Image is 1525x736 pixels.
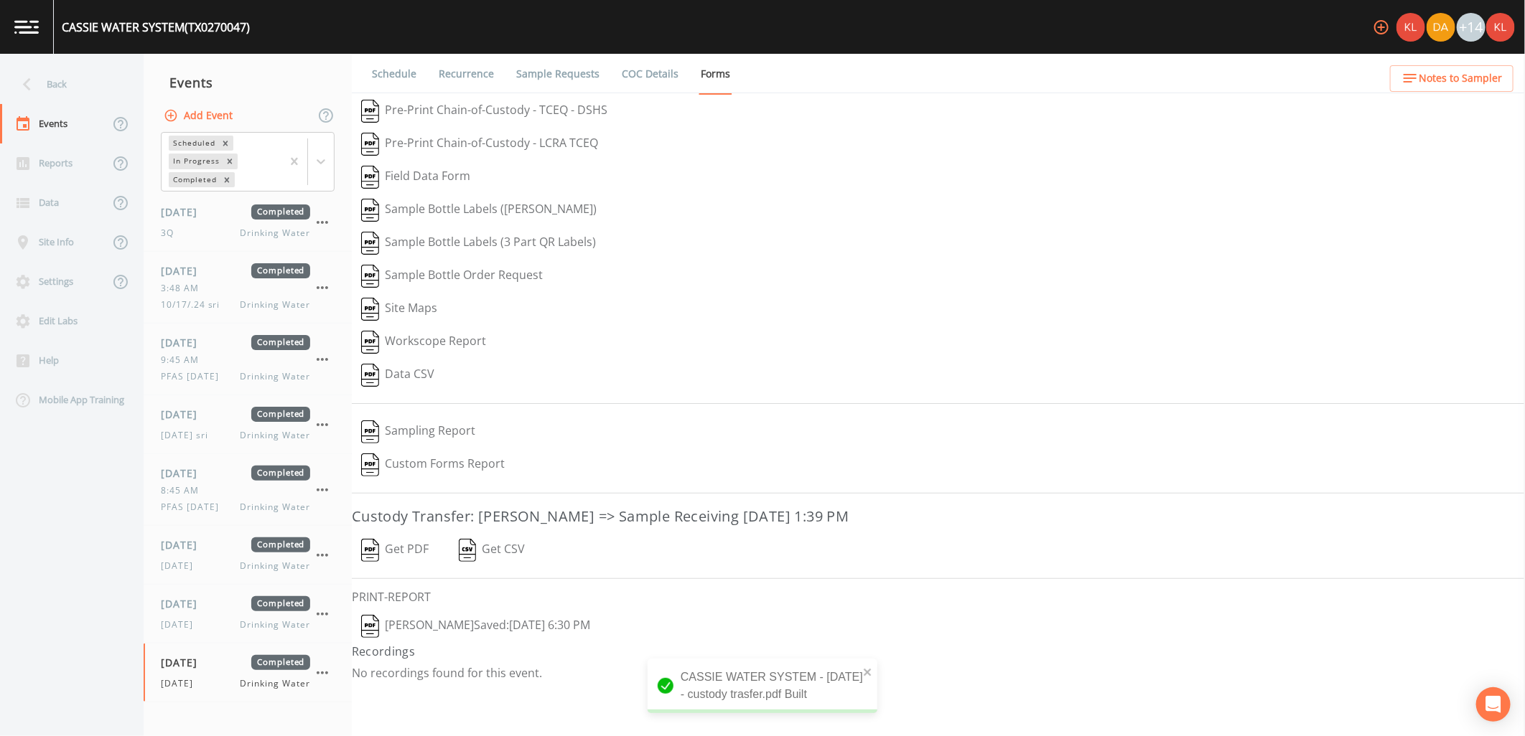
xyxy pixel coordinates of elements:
img: svg%3e [361,615,379,638]
a: [DATE]Completed[DATE]Drinking Water [144,585,352,643]
button: Site Maps [352,293,447,326]
a: Forms [699,54,732,95]
div: David Weber [1426,13,1456,42]
a: [DATE]Completed9:45 AMPFAS [DATE]Drinking Water [144,324,352,395]
p: No recordings found for this event. [352,666,1525,680]
button: Workscope Report [352,326,495,359]
img: svg%3e [361,453,379,476]
span: Completed [251,596,310,611]
a: [DATE]Completed8:45 AMPFAS [DATE]Drinking Water [144,454,352,526]
a: [DATE]Completed[DATE]Drinking Water [144,526,352,585]
button: Sample Bottle Labels (3 Part QR Labels) [352,227,605,260]
span: Completed [251,466,310,481]
h4: Recordings [352,643,1525,660]
img: svg%3e [361,298,379,321]
img: svg%3e [361,166,379,189]
a: [DATE]Completed3QDrinking Water [144,193,352,252]
span: Completed [251,204,310,220]
a: Schedule [370,54,419,94]
button: Sample Bottle Order Request [352,260,552,293]
h6: PRINT-REPORT [352,590,1525,604]
span: Notes to Sampler [1419,70,1502,88]
a: Sample Requests [514,54,602,94]
span: [DATE] [161,204,207,220]
a: [DATE]Completed[DATE] sriDrinking Water [144,395,352,454]
div: Remove Completed [219,172,235,187]
span: [DATE] [161,596,207,611]
span: Completed [251,537,310,552]
span: Completed [251,335,310,350]
button: Sample Bottle Labels ([PERSON_NAME]) [352,194,606,227]
button: Data CSV [352,359,444,392]
div: In Progress [169,154,222,169]
button: Get PDF [352,534,438,567]
span: 8:45 AM [161,484,207,497]
div: CASSIE WATER SYSTEM (TX0270047) [62,19,250,36]
div: Open Intercom Messenger [1476,687,1511,722]
img: svg%3e [361,364,379,387]
div: Scheduled [169,136,218,151]
a: COC Details [620,54,681,94]
img: svg%3e [361,133,379,156]
img: 9c4450d90d3b8045b2e5fa62e4f92659 [1486,13,1515,42]
button: Pre-Print Chain-of-Custody - LCRA TCEQ [352,128,607,161]
img: svg%3e [361,100,379,123]
button: close [863,663,873,680]
span: Drinking Water [241,501,310,514]
span: [DATE] [161,677,202,690]
span: [DATE] [161,655,207,670]
span: [DATE] [161,560,202,572]
button: Notes to Sampler [1390,65,1514,92]
img: svg%3e [459,539,477,562]
span: [DATE] sri [161,429,217,442]
div: CASSIE WATER SYSTEM - [DATE] - custody trasfer.pdf Built [648,659,877,713]
span: PFAS [DATE] [161,370,228,383]
span: Completed [251,263,310,278]
span: Completed [251,407,310,422]
span: [DATE] [161,263,207,278]
div: Completed [169,172,219,187]
div: Remove Scheduled [218,136,233,151]
div: +14 [1457,13,1486,42]
img: a84961a0472e9debc750dd08a004988d [1427,13,1455,42]
a: [DATE]Completed3:48 AM10/17/.24 sriDrinking Water [144,252,352,324]
span: 9:45 AM [161,354,207,367]
button: Pre-Print Chain-of-Custody - TCEQ - DSHS [352,95,617,128]
div: Events [144,65,352,100]
img: svg%3e [361,420,379,443]
a: Recurrence [437,54,496,94]
img: svg%3e [361,265,379,288]
img: 9c4450d90d3b8045b2e5fa62e4f92659 [1396,13,1425,42]
a: [DATE]Completed[DATE]Drinking Water [144,643,352,702]
span: [DATE] [161,618,202,631]
button: Field Data Form [352,161,480,194]
h3: Custody Transfer: [PERSON_NAME] => Sample Receiving [DATE] 1:39 PM [352,505,1525,528]
span: [DATE] [161,335,207,350]
span: 10/17/.24 sri [161,298,228,311]
button: [PERSON_NAME]Saved:[DATE] 6:30 PM [352,610,600,643]
span: [DATE] [161,537,207,552]
button: Sampling Report [352,415,485,448]
span: Drinking Water [241,618,310,631]
img: svg%3e [361,199,379,222]
span: Drinking Water [241,677,310,690]
button: Get CSV [449,534,535,567]
img: svg%3e [361,331,379,354]
img: svg%3e [361,232,379,255]
span: Drinking Water [241,298,310,311]
span: Drinking Water [241,560,310,572]
img: svg%3e [361,539,379,562]
span: 3:48 AM [161,282,207,295]
span: Drinking Water [241,429,310,442]
span: 3Q [161,227,182,240]
button: Custom Forms Report [352,448,514,481]
span: PFAS [DATE] [161,501,228,514]
div: Kler Teran [1396,13,1426,42]
span: [DATE] [161,407,207,422]
img: logo [14,20,39,34]
span: Drinking Water [241,370,310,383]
span: Drinking Water [241,227,310,240]
span: Completed [251,655,310,670]
button: Add Event [161,103,238,129]
div: Remove In Progress [222,154,238,169]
